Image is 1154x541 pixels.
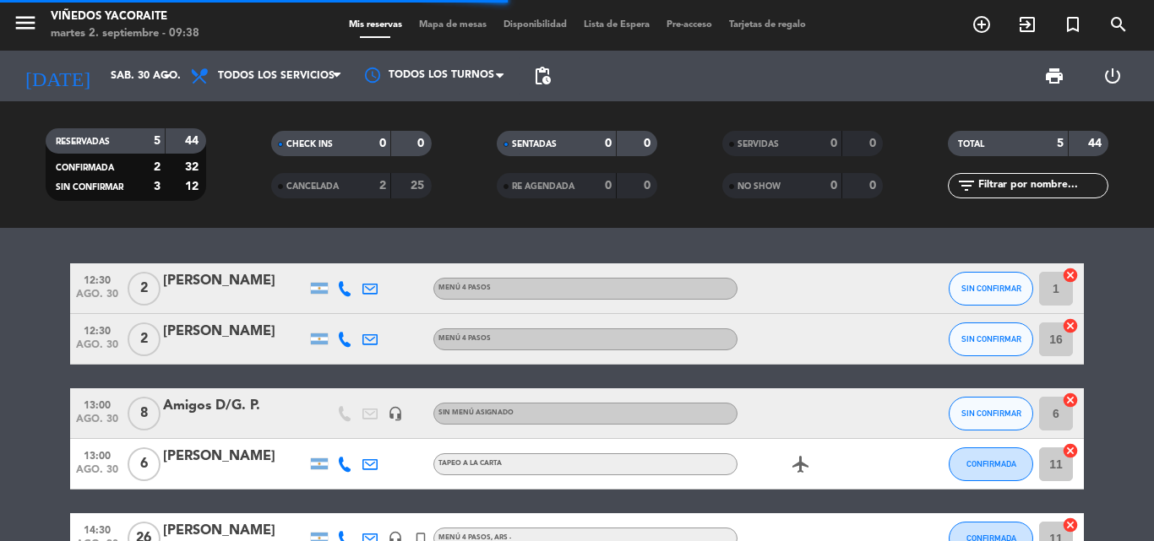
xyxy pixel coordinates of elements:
span: 2 [128,322,161,356]
span: print [1044,66,1064,86]
span: MENÚ 4 PASOS [438,335,491,342]
div: [PERSON_NAME] [163,270,307,292]
button: SIN CONFIRMAR [949,322,1033,356]
span: MENÚ 4 PASOS [438,284,491,291]
i: [DATE] [13,57,102,95]
strong: 0 [644,138,654,149]
i: cancel [1062,392,1079,408]
span: pending_actions [532,66,553,86]
span: 14:30 [76,519,118,538]
span: SIN CONFIRMAR [961,334,1021,344]
span: Mapa de mesas [411,20,495,30]
div: LOG OUT [1083,51,1141,101]
span: 6 [128,447,161,481]
strong: 2 [154,161,161,173]
span: SIN CONFIRMAR [56,183,123,192]
span: CANCELADA [286,182,339,191]
span: 8 [128,397,161,430]
button: SIN CONFIRMAR [949,272,1033,306]
button: CONFIRMADA [949,447,1033,481]
span: SERVIDAS [738,140,779,149]
strong: 12 [185,181,202,192]
strong: 2 [379,180,386,192]
div: [PERSON_NAME] [163,446,307,468]
button: menu [13,10,38,41]
span: CHECK INS [286,140,333,149]
strong: 5 [154,135,161,147]
i: menu [13,10,38,35]
span: TAPEO A LA CARTA [438,460,502,467]
span: 12:30 [76,269,118,289]
i: power_settings_new [1102,66,1123,86]
span: ago. 30 [76,339,118,359]
span: MENÚ 4 PASOS [438,534,511,541]
i: search [1108,14,1129,35]
i: add_circle_outline [972,14,992,35]
span: CONFIRMADA [56,164,114,172]
strong: 0 [605,138,612,149]
span: Disponibilidad [495,20,575,30]
i: cancel [1062,442,1079,459]
span: Tarjetas de regalo [721,20,814,30]
span: CONFIRMADA [966,459,1016,468]
strong: 32 [185,161,202,173]
span: SENTADAS [512,140,557,149]
i: cancel [1062,517,1079,533]
i: arrow_drop_down [157,66,177,86]
div: martes 2. septiembre - 09:38 [51,25,199,42]
i: cancel [1062,317,1079,334]
span: 12:30 [76,320,118,339]
strong: 0 [417,138,427,149]
div: Viñedos Yacoraite [51,8,199,25]
strong: 0 [605,180,612,192]
input: Filtrar por nombre... [977,176,1108,195]
span: , ARS - [491,534,511,541]
span: ago. 30 [76,414,118,433]
i: exit_to_app [1017,14,1037,35]
button: SIN CONFIRMAR [949,397,1033,430]
span: ago. 30 [76,464,118,484]
i: turned_in_not [1063,14,1083,35]
strong: 0 [869,138,879,149]
strong: 3 [154,181,161,192]
span: Todos los servicios [218,70,335,82]
strong: 0 [830,138,837,149]
span: Lista de Espera [575,20,658,30]
span: RE AGENDADA [512,182,574,191]
span: Pre-acceso [658,20,721,30]
span: NO SHOW [738,182,781,191]
i: cancel [1062,267,1079,284]
span: Mis reservas [340,20,411,30]
strong: 44 [1088,138,1105,149]
span: 2 [128,272,161,306]
span: 13:00 [76,445,118,464]
span: Sin menú asignado [438,409,514,416]
i: filter_list [956,176,977,196]
span: ago. 30 [76,289,118,308]
strong: 0 [379,138,386,149]
strong: 0 [830,180,837,192]
strong: 25 [411,180,427,192]
span: SIN CONFIRMAR [961,408,1021,418]
span: 13:00 [76,394,118,414]
i: airplanemode_active [791,454,811,474]
strong: 0 [644,180,654,192]
span: TOTAL [958,140,984,149]
i: headset_mic [388,406,403,421]
strong: 44 [185,135,202,147]
strong: 5 [1057,138,1064,149]
span: SIN CONFIRMAR [961,284,1021,293]
div: [PERSON_NAME] [163,321,307,343]
strong: 0 [869,180,879,192]
span: RESERVADAS [56,138,110,146]
div: Amigos D/G. P. [163,395,307,417]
